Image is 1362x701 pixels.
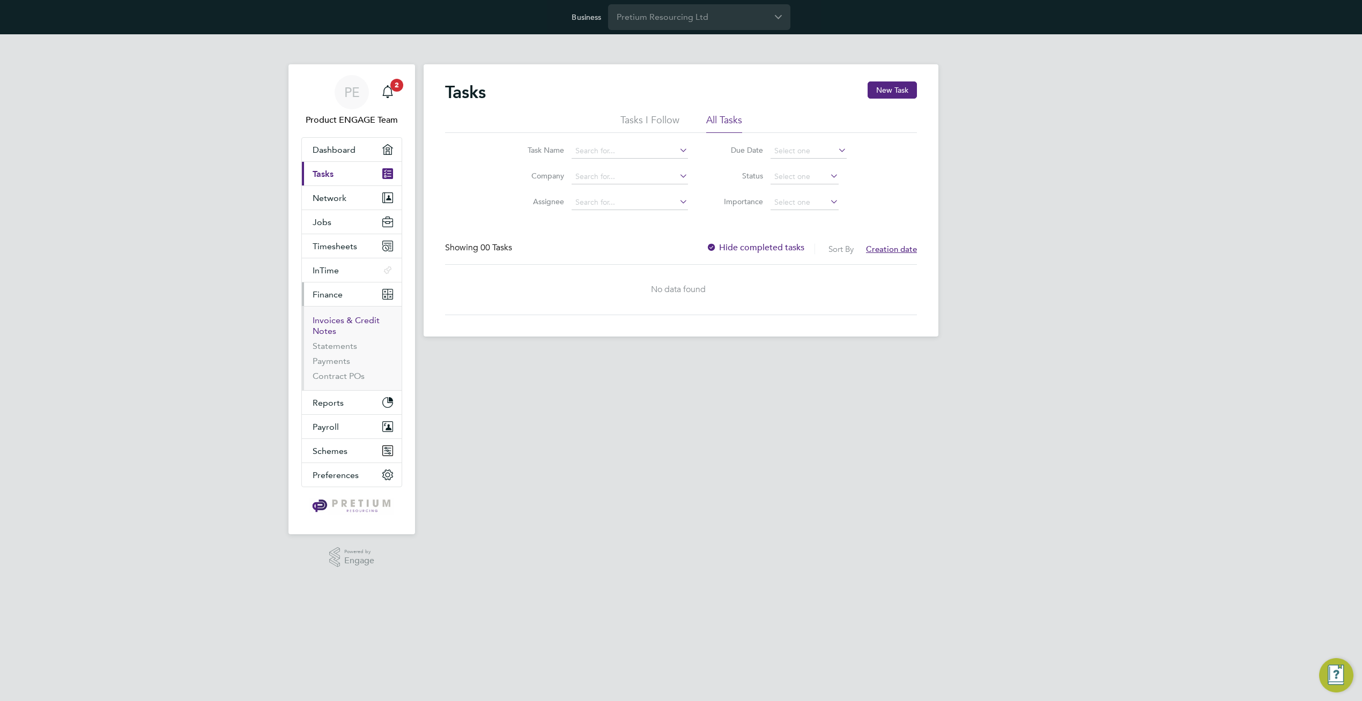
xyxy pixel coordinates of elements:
[313,169,334,179] span: Tasks
[445,81,486,103] h2: Tasks
[516,197,564,206] label: Assignee
[771,195,839,210] input: Select one
[302,138,402,161] a: Dashboard
[313,217,331,227] span: Jobs
[390,79,403,92] span: 2
[313,265,339,275] span: InTime
[516,171,564,181] label: Company
[329,547,375,568] a: Powered byEngage
[302,391,402,414] button: Reports
[572,195,688,210] input: Search for...
[344,556,374,565] span: Engage
[313,315,380,336] a: Invoices & Credit Notes
[313,398,344,408] span: Reports
[620,114,679,133] li: Tasks I Follow
[1319,658,1353,692] button: Engage Resource Center
[313,470,359,480] span: Preferences
[313,241,357,251] span: Timesheets
[302,162,402,185] a: Tasks
[313,371,365,381] a: Contract POs
[313,289,343,300] span: Finance
[572,144,688,159] input: Search for...
[302,210,402,234] button: Jobs
[706,114,742,133] li: All Tasks
[572,12,601,22] label: Business
[572,169,688,184] input: Search for...
[715,197,763,206] label: Importance
[771,144,847,159] input: Select one
[313,341,357,351] a: Statements
[313,145,356,155] span: Dashboard
[302,463,402,487] button: Preferences
[868,81,917,99] button: New Task
[715,171,763,181] label: Status
[302,415,402,438] button: Payroll
[377,75,398,109] a: 2
[302,282,402,306] button: Finance
[301,498,402,515] a: Go to home page
[313,446,347,456] span: Schemes
[715,145,763,155] label: Due Date
[445,242,514,253] div: Showing
[313,193,346,203] span: Network
[516,145,564,155] label: Task Name
[302,439,402,463] button: Schemes
[866,244,917,254] span: Creation date
[301,114,402,126] span: Product ENGAGE Team
[344,547,374,556] span: Powered by
[313,356,350,366] a: Payments
[302,306,402,390] div: Finance
[302,186,402,210] button: Network
[302,258,402,282] button: InTime
[445,284,912,295] div: No data found
[302,234,402,258] button: Timesheets
[309,498,394,515] img: pretium-logo-retina.png
[706,242,804,253] label: Hide completed tasks
[344,85,360,99] span: PE
[480,242,512,253] span: 00 Tasks
[313,422,339,432] span: Payroll
[771,169,839,184] input: Select one
[828,244,854,254] label: Sort By
[301,75,402,126] a: PEProduct ENGAGE Team
[288,64,415,534] nav: Main navigation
